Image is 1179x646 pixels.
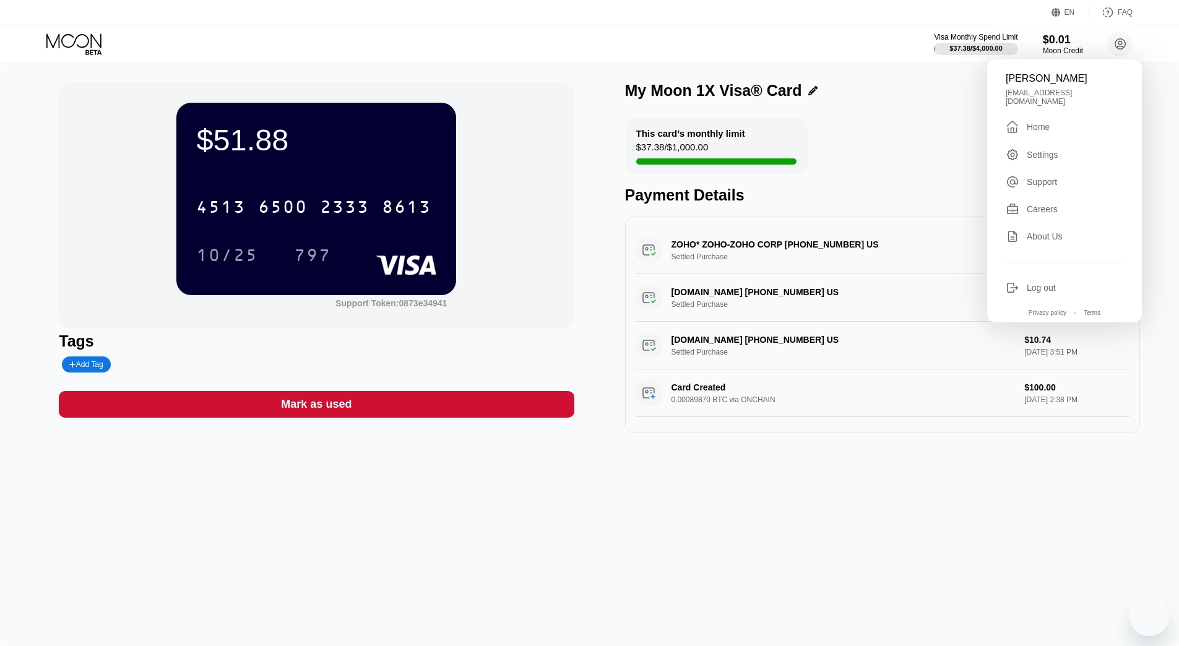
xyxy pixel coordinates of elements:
div: Careers [1006,202,1123,216]
iframe: Button to launch messaging window [1129,596,1169,636]
div: 6500 [258,199,308,218]
div: Home [1027,122,1050,132]
div: Moon Credit [1043,46,1083,55]
div: Support Token:0873e34941 [335,298,447,308]
div: This card’s monthly limit [636,128,745,139]
div: $0.01 [1043,33,1083,46]
div: Log out [1027,283,1056,293]
div: [EMAIL_ADDRESS][DOMAIN_NAME] [1006,88,1123,106]
div: FAQ [1118,8,1133,17]
div: 10/25 [196,247,258,267]
div: Visa Monthly Spend Limit [934,33,1017,41]
div: Terms [1084,309,1100,316]
div: $37.38 / $1,000.00 [636,142,709,158]
div: 2333 [320,199,369,218]
div: Add Tag [62,356,110,373]
div: Support [1027,177,1057,187]
div: 4513650023338613 [189,191,439,222]
div: Tags [59,332,574,350]
div: About Us [1027,231,1063,241]
div: About Us [1006,230,1123,243]
div: Mark as used [281,397,352,411]
div:  [1006,119,1019,134]
div: Log out [1006,281,1123,295]
div: FAQ [1089,6,1133,19]
div: 8613 [382,199,431,218]
div: Settings [1006,148,1123,161]
div: 797 [294,247,331,267]
div: My Moon 1X Visa® Card [625,82,802,100]
div: 797 [285,239,340,270]
div: Payment Details [625,186,1140,204]
div: [PERSON_NAME] [1006,73,1123,84]
div: $0.01Moon Credit [1043,33,1083,55]
div: Support Token: 0873e34941 [335,298,447,308]
div: Visa Monthly Spend Limit$37.38/$4,000.00 [934,33,1017,55]
div: Support [1006,175,1123,189]
div: 10/25 [187,239,267,270]
div: Settings [1027,150,1058,160]
div: 4513 [196,199,246,218]
div: EN [1052,6,1089,19]
div: Home [1006,119,1123,134]
div: Careers [1027,204,1058,214]
div: EN [1065,8,1075,17]
div: $51.88 [196,123,436,157]
div: Mark as used [59,391,574,418]
div: Privacy policy [1029,309,1066,316]
div: $37.38 / $4,000.00 [949,45,1003,52]
div: Add Tag [69,360,103,369]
